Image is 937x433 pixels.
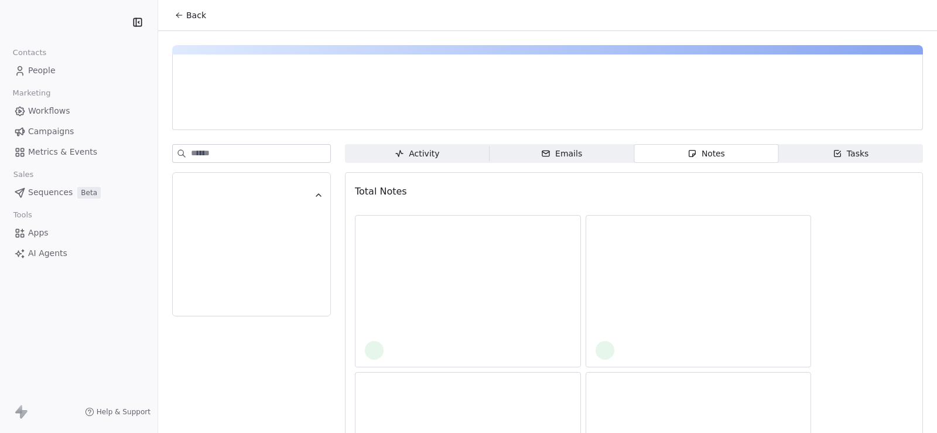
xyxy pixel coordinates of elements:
a: Workflows [9,101,148,121]
span: Total Notes [355,186,407,197]
span: Back [186,9,206,21]
span: Help & Support [97,407,151,417]
span: Workflows [28,105,70,117]
span: AI Agents [28,247,67,260]
div: Tasks [833,148,869,160]
span: Marketing [8,84,56,102]
a: SequencesBeta [9,183,148,202]
span: Metrics & Events [28,146,97,158]
span: Sales [8,166,39,183]
div: Emails [541,148,582,160]
span: Apps [28,227,49,239]
span: People [28,64,56,77]
span: Contacts [8,44,52,62]
a: AI Agents [9,244,148,263]
a: Apps [9,223,148,243]
a: Help & Support [85,407,151,417]
button: Back [167,5,213,26]
span: Beta [77,187,101,199]
span: Tools [8,206,37,224]
a: Campaigns [9,122,148,141]
a: Metrics & Events [9,142,148,162]
span: Campaigns [28,125,74,138]
a: People [9,61,148,80]
div: Activity [395,148,439,160]
span: Sequences [28,186,73,199]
